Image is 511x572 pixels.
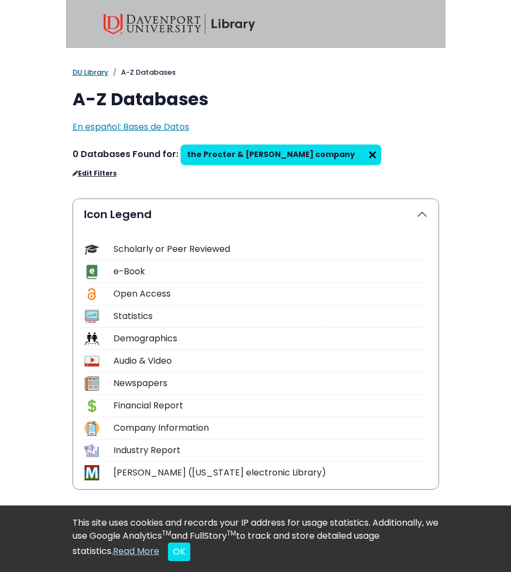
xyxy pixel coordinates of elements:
img: Icon Industry Report [85,443,99,457]
div: Statistics [113,310,428,323]
div: Industry Report [113,444,428,457]
img: Icon Statistics [85,309,99,324]
a: En español: Bases de Datos [73,121,189,133]
img: Icon MeL (Michigan electronic Library) [85,465,99,480]
div: Company Information [113,422,428,435]
img: Icon e-Book [85,264,99,279]
img: Icon Open Access [85,287,99,302]
sup: TM [162,528,171,538]
div: Scholarly or Peer Reviewed [113,243,428,256]
img: Icon Audio & Video [85,354,99,369]
button: Icon Legend [73,199,438,230]
div: Open Access [113,287,428,300]
a: Edit Filters [73,170,117,177]
a: DU Library [73,67,109,77]
img: Icon Demographics [85,332,99,346]
div: Financial Report [113,399,428,412]
div: This site uses cookies and records your IP address for usage statistics. Additionally, we use Goo... [73,516,439,561]
h1: A-Z Databases [73,89,439,110]
span: the Procter & [PERSON_NAME] company [187,149,355,160]
nav: breadcrumb [73,67,439,78]
img: Icon Financial Report [85,399,99,413]
img: arr097.svg [364,146,381,164]
button: Close [168,543,190,561]
div: e-Book [113,265,428,278]
img: Icon Newspapers [85,376,99,391]
img: Icon Scholarly or Peer Reviewed [85,242,99,257]
a: Read More [113,545,159,557]
div: Audio & Video [113,354,428,368]
img: Davenport University Library [104,14,255,34]
div: [PERSON_NAME] ([US_STATE] electronic Library) [113,466,428,479]
sup: TM [227,528,236,538]
div: Demographics [113,332,428,345]
img: Icon Company Information [85,421,99,436]
div: Newspapers [113,377,428,390]
span: 0 Databases Found for: [73,148,178,160]
li: A-Z Databases [109,67,176,78]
